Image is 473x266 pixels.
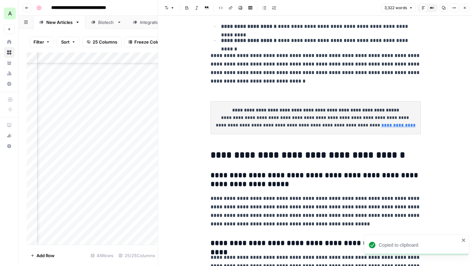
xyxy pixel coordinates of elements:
[85,16,127,29] a: Biotech
[4,68,14,79] a: Usage
[381,4,416,12] button: 3,322 words
[36,252,55,259] span: Add Row
[127,16,189,29] a: Integration Pages
[379,242,460,248] div: Copied to clipboard
[8,9,12,17] span: A
[61,39,70,45] span: Sort
[140,19,176,26] div: Integration Pages
[116,250,158,261] div: 25/25 Columns
[34,39,44,45] span: Filter
[29,37,54,47] button: Filter
[57,37,80,47] button: Sort
[46,19,73,26] div: New Articles
[4,37,14,47] a: Home
[4,58,14,68] a: Your Data
[134,39,168,45] span: Freeze Columns
[4,120,14,130] a: AirOps Academy
[4,130,14,141] button: What's new?
[98,19,114,26] div: Biotech
[124,37,172,47] button: Freeze Columns
[82,37,122,47] button: 25 Columns
[34,16,85,29] a: New Articles
[88,250,116,261] div: 48 Rows
[27,250,58,261] button: Add Row
[93,39,117,45] span: 25 Columns
[4,47,14,58] a: Browse
[462,237,466,243] button: close
[4,79,14,89] a: Settings
[4,5,14,22] button: Workspace: Abacum
[384,5,407,11] span: 3,322 words
[4,141,14,151] button: Help + Support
